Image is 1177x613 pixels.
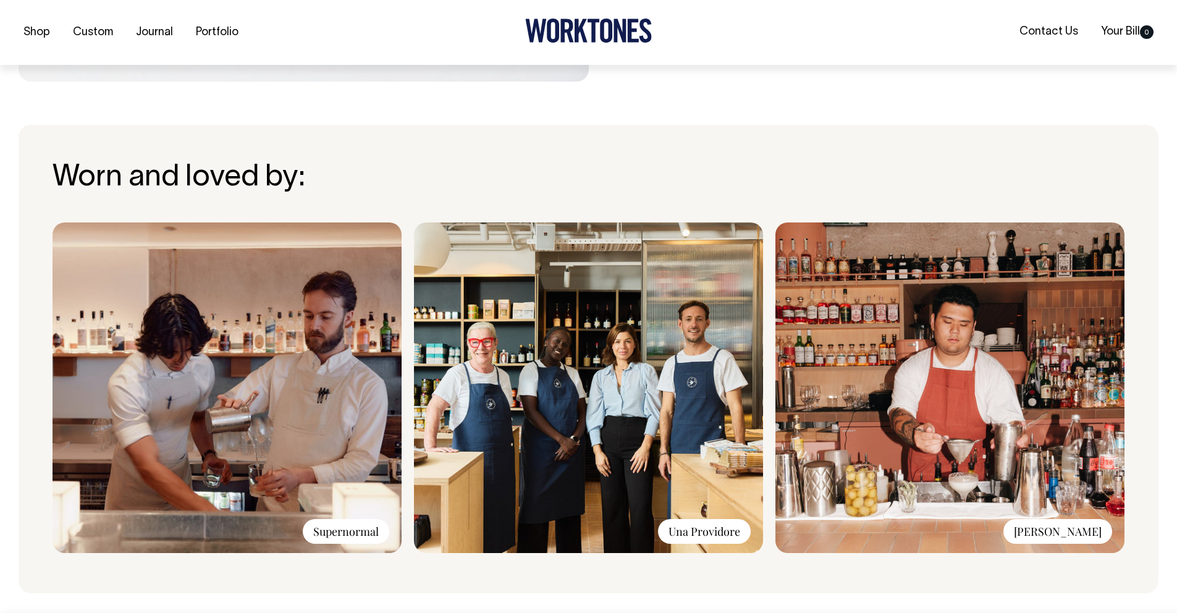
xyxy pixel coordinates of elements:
[131,22,178,43] a: Journal
[1003,519,1112,544] div: [PERSON_NAME]
[1140,25,1154,39] span: 0
[303,519,389,544] div: Supernormal
[414,222,763,553] img: Una.jpg
[658,519,751,544] div: Una Providore
[1096,22,1158,42] a: Your Bill0
[53,222,402,553] img: Supernormal.jpg
[1015,22,1083,42] a: Contact Us
[191,22,243,43] a: Portfolio
[775,222,1124,553] img: WORKTONES_BIANCA_LOW-RES_SELECTS-13.jpg
[68,22,118,43] a: Custom
[53,162,1124,195] h3: Worn and loved by:
[19,22,55,43] a: Shop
